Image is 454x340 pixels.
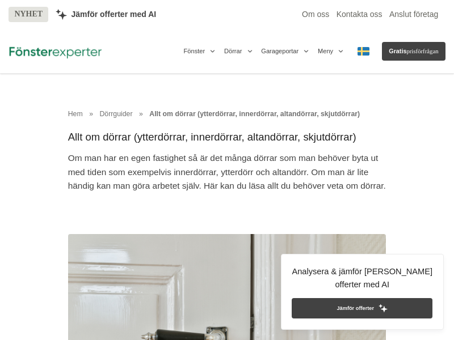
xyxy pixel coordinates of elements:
[9,7,48,22] span: NYHET
[389,10,438,19] a: Anslut företag
[68,151,386,197] p: Om man har en egen fastighet så är det många dörrar som man behöver byta ut med tiden som exempel...
[89,109,93,120] span: »
[99,110,134,118] a: Dörrguider
[302,10,329,19] a: Om oss
[99,110,132,118] span: Dörrguider
[68,109,386,120] nav: Breadcrumb
[292,298,432,318] a: Jämför offerter
[318,40,346,63] button: Meny
[9,44,102,59] img: Fönsterexperter Logotyp
[68,110,83,118] a: Hem
[149,110,360,118] a: Allt om dörrar (ytterdörrar, innerdörrar, altandörrar, skjutdörrar)
[389,48,406,54] span: Gratis
[72,10,157,19] span: Jämför offerter med AI
[56,9,157,20] a: Jämför offerter med AI
[261,40,310,63] button: Garageportar
[68,130,386,151] h1: Allt om dörrar (ytterdörrar, innerdörrar, altandörrar, skjutdörrar)
[224,40,254,63] button: Dörrar
[139,109,143,120] span: »
[337,10,382,19] a: Kontakta oss
[382,42,445,61] a: Gratisprisförfrågan
[292,265,432,298] h4: Analysera & jämför [PERSON_NAME] offerter med AI
[337,304,374,313] span: Jämför offerter
[184,40,217,63] button: Fönster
